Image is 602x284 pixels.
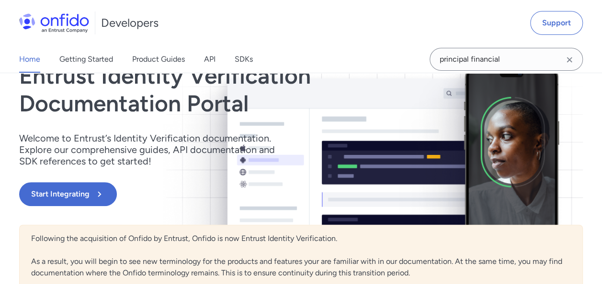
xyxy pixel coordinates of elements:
svg: Clear search field button [564,54,575,66]
p: Welcome to Entrust’s Identity Verification documentation. Explore our comprehensive guides, API d... [19,132,287,167]
a: Home [19,46,40,73]
a: Support [530,11,583,35]
a: API [204,46,216,73]
h1: Developers [101,15,159,31]
a: Product Guides [132,46,185,73]
h1: Entrust Identity Verification Documentation Portal [19,62,414,117]
a: SDKs [235,46,253,73]
button: Start Integrating [19,182,117,206]
a: Start Integrating [19,182,414,206]
a: Getting Started [59,46,113,73]
img: Onfido Logo [19,13,89,33]
input: Onfido search input field [430,48,583,71]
